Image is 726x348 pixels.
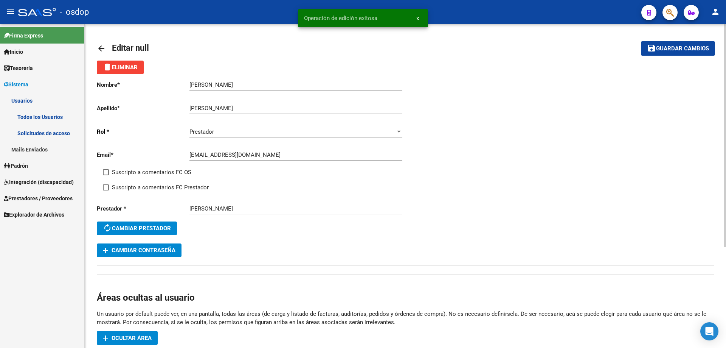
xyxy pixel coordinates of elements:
span: Tesorería [4,64,33,72]
span: Padrón [4,162,28,170]
button: Eliminar [97,61,144,74]
button: x [410,11,425,25]
span: Firma Express [4,31,43,40]
mat-icon: add [101,246,110,255]
span: Inicio [4,48,23,56]
span: Cambiar prestador [103,225,171,232]
button: Guardar cambios [641,41,715,55]
span: Integración (discapacidad) [4,178,74,186]
mat-icon: delete [103,62,112,72]
span: Suscripto a comentarios FC OS [112,168,191,177]
span: Suscripto a comentarios FC Prestador [112,183,209,192]
mat-icon: add [101,334,110,343]
h1: Áreas ocultas al usuario [97,292,714,304]
p: Un usuario por default puede ver, en una pantalla, todas las áreas (de carga y listado de factura... [97,310,714,326]
span: Editar null [112,43,149,53]
span: Eliminar [103,64,138,71]
span: Guardar cambios [656,45,709,52]
mat-icon: person [711,7,720,16]
p: Prestador * [97,204,189,213]
p: Rol * [97,128,189,136]
p: Email [97,151,189,159]
mat-icon: autorenew [103,223,112,233]
mat-icon: menu [6,7,15,16]
span: Operación de edición exitosa [304,14,377,22]
span: Ocultar área [112,335,152,342]
span: Explorador de Archivos [4,211,64,219]
span: Prestadores / Proveedores [4,194,73,203]
button: Ocultar área [97,331,158,345]
button: Cambiar Contraseña [97,243,181,257]
span: Prestador [189,128,214,135]
span: - osdop [60,4,89,20]
span: Sistema [4,80,28,89]
p: Nombre [97,81,189,89]
p: Apellido [97,104,189,112]
span: x [416,15,419,22]
div: Open Intercom Messenger [700,322,718,340]
span: Cambiar Contraseña [103,247,175,254]
button: Cambiar prestador [97,222,177,235]
mat-icon: save [647,44,656,53]
mat-icon: arrow_back [97,44,106,53]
